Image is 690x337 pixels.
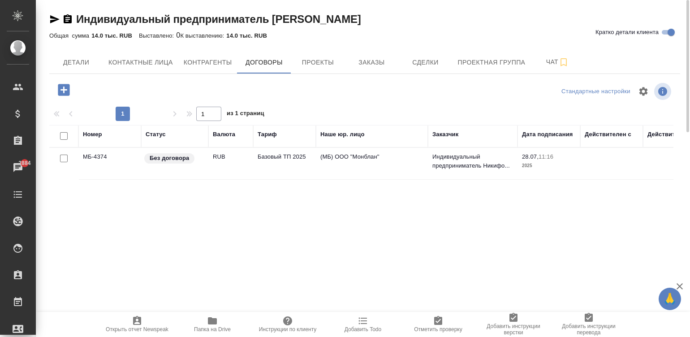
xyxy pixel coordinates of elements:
[184,57,232,68] span: Контрагенты
[2,156,34,179] a: 2884
[350,57,393,68] span: Заказы
[99,312,175,337] button: Открыть отчет Newspeak
[146,130,166,139] div: Статус
[78,148,141,179] td: МБ-4374
[522,161,576,170] p: 2025
[404,57,447,68] span: Сделки
[175,312,250,337] button: Папка на Drive
[432,152,513,170] p: Индивидуальный предприниматель Никифо...
[180,32,226,39] p: К выставлению:
[49,14,60,25] button: Скопировать ссылку для ЯМессенджера
[91,32,139,39] p: 14.0 тыс. RUB
[558,57,569,68] svg: Подписаться
[662,289,677,308] span: 🙏
[457,57,525,68] span: Проектная группа
[536,56,579,68] span: Чат
[551,312,626,337] button: Добавить инструкции перевода
[49,32,91,39] p: Общая сумма
[13,159,36,168] span: 2884
[654,83,673,100] span: Посмотреть информацию
[325,312,401,337] button: Добавить Todo
[213,130,235,139] div: Валюта
[250,312,325,337] button: Инструкции по клиенту
[432,130,458,139] div: Заказчик
[108,57,173,68] span: Контактные лица
[585,130,631,139] div: Действителен с
[259,326,317,333] span: Инструкции по клиенту
[345,326,381,333] span: Добавить Todo
[659,288,681,310] button: 🙏
[227,108,264,121] span: из 1 страниц
[76,13,361,25] a: Индивидуальный предприниматель [PERSON_NAME]
[106,326,168,333] span: Открыть отчет Newspeak
[476,312,551,337] button: Добавить инструкции верстки
[595,28,659,37] span: Кратко детали клиента
[83,130,102,139] div: Номер
[539,153,553,160] p: 11:16
[52,81,76,99] button: Добавить договор
[242,57,285,68] span: Договоры
[522,153,539,160] p: 28.07,
[414,326,462,333] span: Отметить проверку
[258,130,277,139] div: Тариф
[226,32,274,39] p: 14.0 тыс. RUB
[481,323,546,336] span: Добавить инструкции верстки
[62,14,73,25] button: Скопировать ссылку
[401,312,476,337] button: Отметить проверку
[522,130,573,139] div: Дата подписания
[55,57,98,68] span: Детали
[296,57,339,68] span: Проекты
[316,148,428,179] td: (МБ) ООО "Монблан"
[556,323,621,336] span: Добавить инструкции перевода
[150,154,189,163] p: Без договора
[49,30,680,41] div: 0
[320,130,365,139] div: Наше юр. лицо
[194,326,231,333] span: Папка на Drive
[253,148,316,179] td: Базовый ТП 2025
[139,32,176,39] p: Выставлено:
[208,148,253,179] td: RUB
[633,81,654,102] span: Настроить таблицу
[559,85,633,99] div: split button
